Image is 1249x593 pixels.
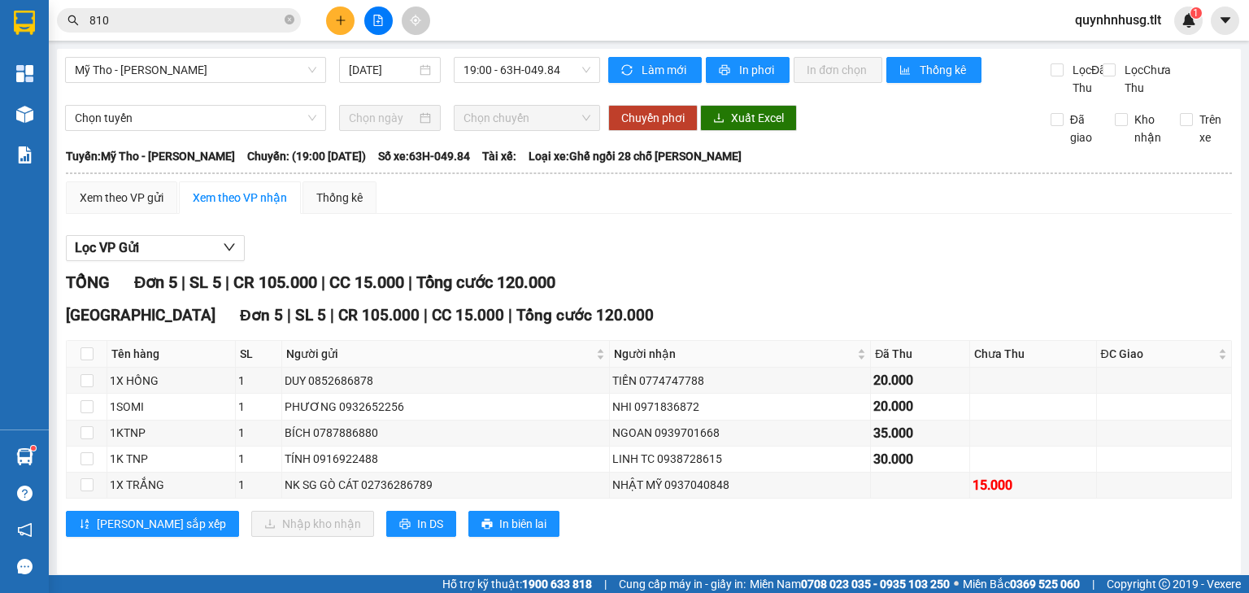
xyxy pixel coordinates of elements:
span: Lọc VP Gửi [75,238,139,258]
span: In DS [417,515,443,533]
span: | [225,273,229,292]
span: | [424,306,428,325]
span: CC 15.000 [432,306,504,325]
sup: 1 [1190,7,1202,19]
button: downloadXuất Excel [700,105,797,131]
span: aim [410,15,421,26]
div: 1KTNP [110,424,233,442]
span: CR 105.000 [338,306,420,325]
span: quynhnhusg.tlt [1062,10,1174,30]
span: Đơn 5 [240,306,283,325]
th: Chưa Thu [970,341,1097,368]
sup: 1 [31,446,36,451]
button: printerIn DS [386,511,456,537]
img: dashboard-icon [16,65,33,82]
strong: 1900 633 818 [522,578,592,591]
div: NK SG GÒ CÁT 02736286789 [285,476,607,494]
div: 1SOMI [110,398,233,416]
span: ĐC Giao [1101,345,1215,363]
span: | [287,306,291,325]
span: Trên xe [1193,111,1233,146]
span: | [408,273,412,292]
span: down [223,241,236,254]
span: [PERSON_NAME] sắp xếp [97,515,226,533]
span: Người gửi [286,345,593,363]
th: Đã Thu [871,341,970,368]
span: Miền Nam [750,575,950,593]
th: Tên hàng [107,341,236,368]
span: Xuất Excel [731,109,784,127]
span: | [604,575,607,593]
div: TIẾN 0774747788 [612,372,868,390]
span: CC 15.000 [329,273,404,292]
button: Lọc VP Gửi [66,235,245,261]
button: caret-down [1211,7,1239,35]
span: Lọc Chưa Thu [1118,61,1181,97]
span: notification [17,522,33,538]
span: | [330,306,334,325]
div: 1 [238,398,280,416]
span: TỔNG [66,273,110,292]
div: 1 [238,476,280,494]
div: 30.000 [873,449,967,469]
div: 1 [238,450,280,468]
div: NGOAN 0939701668 [612,424,868,442]
span: Đơn 5 [134,273,177,292]
div: 35.000 [873,423,967,443]
span: message [17,559,33,574]
img: icon-new-feature [1182,13,1196,28]
img: logo-vxr [14,11,35,35]
span: 1 [1193,7,1199,19]
span: SL 5 [295,306,326,325]
div: Xem theo VP gửi [80,189,163,207]
span: printer [399,518,411,531]
div: 1X HỒNG [110,372,233,390]
button: bar-chartThống kê [886,57,981,83]
b: Tuyến: Mỹ Tho - [PERSON_NAME] [66,150,235,163]
div: DUY 0852686878 [285,372,607,390]
span: file-add [372,15,384,26]
div: NHẬT MỸ 0937040848 [612,476,868,494]
span: sync [621,64,635,77]
span: | [321,273,325,292]
span: close-circle [285,15,294,24]
span: Chọn chuyến [463,106,591,130]
div: NHI 0971836872 [612,398,868,416]
span: | [1092,575,1095,593]
img: warehouse-icon [16,448,33,465]
span: download [713,112,725,125]
span: Loại xe: Ghế ngồi 28 chỗ [PERSON_NAME] [529,147,742,165]
input: Tìm tên, số ĐT hoặc mã đơn [89,11,281,29]
th: SL [236,341,283,368]
div: 20.000 [873,396,967,416]
span: Tổng cước 120.000 [416,273,555,292]
div: 1X TRẮNG [110,476,233,494]
strong: 0708 023 035 - 0935 103 250 [801,578,950,591]
div: 15.000 [973,475,1094,495]
span: copyright [1159,578,1170,590]
span: [GEOGRAPHIC_DATA] [66,306,215,325]
span: sort-ascending [79,518,90,531]
span: question-circle [17,486,33,501]
img: solution-icon [16,146,33,164]
span: Tài xế: [482,147,516,165]
span: ⚪️ [954,581,959,587]
input: Chọn ngày [349,109,416,127]
span: | [508,306,512,325]
span: Thống kê [920,61,968,79]
button: downloadNhập kho nhận [251,511,374,537]
button: plus [326,7,355,35]
button: aim [402,7,430,35]
div: Xem theo VP nhận [193,189,287,207]
div: LINH TC 0938728615 [612,450,868,468]
span: printer [481,518,493,531]
button: In đơn chọn [794,57,882,83]
button: syncLàm mới [608,57,702,83]
div: 1 [238,424,280,442]
span: Miền Bắc [963,575,1080,593]
div: 1 [238,372,280,390]
span: | [181,273,185,292]
button: printerIn phơi [706,57,790,83]
button: sort-ascending[PERSON_NAME] sắp xếp [66,511,239,537]
span: Lọc Đã Thu [1066,61,1108,97]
